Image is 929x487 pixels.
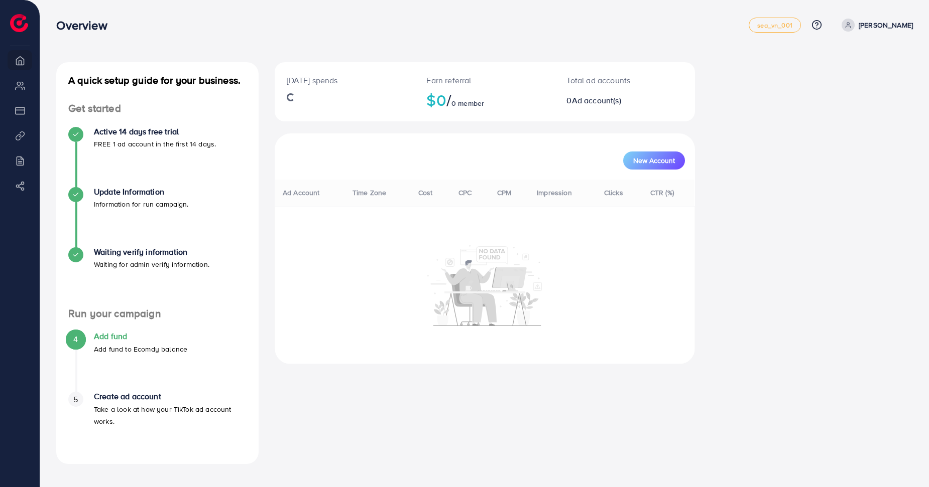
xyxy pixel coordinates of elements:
[56,74,259,86] h4: A quick setup guide for your business.
[94,247,209,257] h4: Waiting verify information
[566,74,647,86] p: Total ad accounts
[56,247,259,307] li: Waiting verify information
[572,95,621,106] span: Ad account(s)
[287,74,403,86] p: [DATE] spends
[633,157,675,164] span: New Account
[94,392,247,401] h4: Create ad account
[94,403,247,427] p: Take a look at how your TikTok ad account works.
[56,332,259,392] li: Add fund
[859,19,913,31] p: [PERSON_NAME]
[94,198,189,210] p: Information for run campaign.
[446,88,451,111] span: /
[749,18,801,33] a: sea_vn_001
[94,138,216,150] p: FREE 1 ad account in the first 14 days.
[426,90,542,109] h2: $0
[56,307,259,320] h4: Run your campaign
[566,96,647,105] h2: 0
[451,98,484,108] span: 0 member
[94,258,209,270] p: Waiting for admin verify information.
[56,187,259,247] li: Update Information
[73,334,78,345] span: 4
[56,127,259,187] li: Active 14 days free trial
[94,343,187,355] p: Add fund to Ecomdy balance
[56,102,259,115] h4: Get started
[623,151,685,170] button: New Account
[838,19,913,32] a: [PERSON_NAME]
[426,74,542,86] p: Earn referral
[757,22,792,29] span: sea_vn_001
[94,187,189,197] h4: Update Information
[73,394,78,405] span: 5
[56,18,115,33] h3: Overview
[94,332,187,341] h4: Add fund
[56,392,259,452] li: Create ad account
[94,127,216,136] h4: Active 14 days free trial
[10,14,28,32] img: logo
